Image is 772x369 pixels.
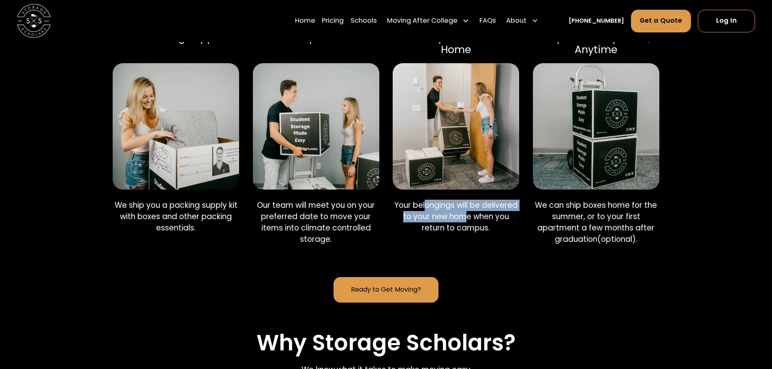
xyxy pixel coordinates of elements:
p: We can ship boxes home for the summer, or to your first apartment a few months after graduation(o... [533,200,659,245]
a: Log In [698,10,755,32]
div: About [503,9,542,33]
a: [PHONE_NUMBER] [569,17,624,26]
img: Storage Scholars pick up. [253,63,379,190]
div: Ship Boxes Anywhere, Anytime [533,32,659,56]
a: Ready to Get Moving? [334,277,438,303]
a: Schools [351,9,377,33]
img: Storage Scholars delivery. [393,63,519,190]
a: FAQs [479,9,496,33]
div: About [506,16,526,26]
a: Pricing [322,9,344,33]
div: Free Packing Supplies [113,32,239,44]
p: Our team will meet you on your preferred date to move your items into climate controlled storage. [253,200,379,245]
div: Delivery To Your New Home [393,32,519,56]
p: Your belongings will be delivered to your new home when you return to campus. [393,200,519,234]
img: Packing a Storage Scholars box. [113,63,239,190]
div: Pick-Up & Store [253,32,379,44]
h2: Why Storage Scholars? [257,330,515,356]
img: Shipping Storage Scholars boxes. [533,63,659,190]
a: Get a Quote [631,10,691,32]
div: Moving After College [387,16,458,26]
img: Storage Scholars main logo [17,4,51,38]
a: Home [295,9,315,33]
p: We ship you a packing supply kit with boxes and other packing essentials. [113,200,239,234]
div: Moving After College [384,9,473,33]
